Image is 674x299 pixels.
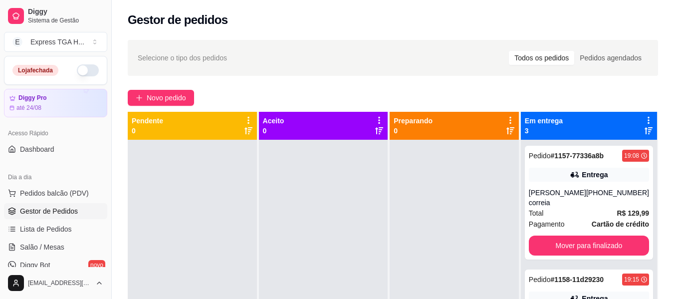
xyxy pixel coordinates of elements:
span: E [12,37,22,47]
div: Acesso Rápido [4,125,107,141]
div: [PERSON_NAME] correia [529,188,586,208]
span: plus [136,94,143,101]
button: [EMAIL_ADDRESS][DOMAIN_NAME] [4,271,107,295]
span: Pedido [529,276,551,284]
p: Aceito [263,116,284,126]
div: Pedidos agendados [574,51,647,65]
span: Salão / Mesas [20,242,64,252]
span: [EMAIL_ADDRESS][DOMAIN_NAME] [28,279,91,287]
span: Total [529,208,544,219]
div: 19:08 [624,152,639,160]
h2: Gestor de pedidos [128,12,228,28]
a: Diggy Proaté 24/08 [4,89,107,117]
span: Diggy Bot [20,260,50,270]
button: Select a team [4,32,107,52]
p: 0 [132,126,163,136]
span: Sistema de Gestão [28,16,103,24]
p: Preparando [394,116,433,126]
a: Lista de Pedidos [4,221,107,237]
article: até 24/08 [16,104,41,112]
span: Pedido [529,152,551,160]
a: Salão / Mesas [4,239,107,255]
strong: # 1157-77336a8b [550,152,604,160]
p: 0 [394,126,433,136]
a: Gestor de Pedidos [4,203,107,219]
span: Lista de Pedidos [20,224,72,234]
span: Pagamento [529,219,565,230]
p: 0 [263,126,284,136]
div: Entrega [582,170,608,180]
strong: Cartão de crédito [592,220,649,228]
div: Express TGA H ... [30,37,84,47]
span: Gestor de Pedidos [20,206,78,216]
button: Alterar Status [77,64,99,76]
button: Mover para finalizado [529,236,649,256]
strong: R$ 129,99 [617,209,649,217]
article: Diggy Pro [18,94,47,102]
p: Em entrega [525,116,563,126]
button: Novo pedido [128,90,194,106]
span: Diggy [28,7,103,16]
div: Loja fechada [12,65,58,76]
span: Novo pedido [147,92,186,103]
span: Selecione o tipo dos pedidos [138,52,227,63]
a: DiggySistema de Gestão [4,4,107,28]
p: 3 [525,126,563,136]
div: 19:15 [624,276,639,284]
a: Diggy Botnovo [4,257,107,273]
div: [PHONE_NUMBER] [586,188,649,208]
div: Todos os pedidos [509,51,574,65]
strong: # 1158-11d29230 [550,276,604,284]
div: Dia a dia [4,169,107,185]
a: Dashboard [4,141,107,157]
span: Dashboard [20,144,54,154]
p: Pendente [132,116,163,126]
span: Pedidos balcão (PDV) [20,188,89,198]
button: Pedidos balcão (PDV) [4,185,107,201]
